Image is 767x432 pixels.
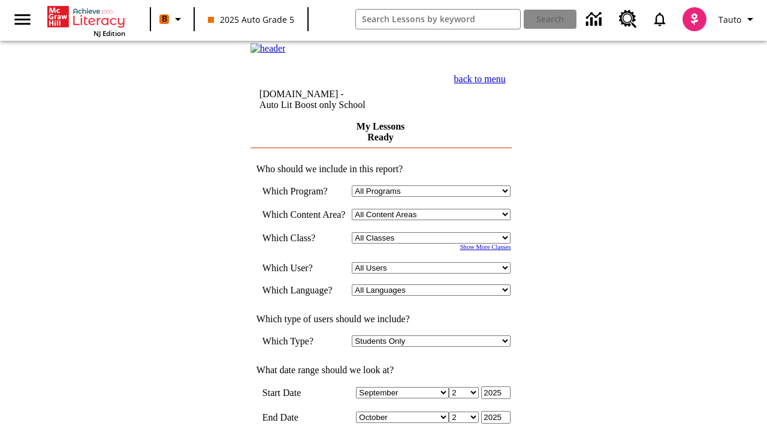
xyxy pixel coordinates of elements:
input: search field [356,10,521,29]
td: Which Class? [262,232,346,244]
a: Resource Center, Will open in new tab [612,3,644,35]
td: Start Date [262,386,346,399]
span: B [162,11,167,26]
td: Which User? [262,262,346,274]
nobr: Which Content Area? [262,209,346,220]
a: Data Center [579,3,612,36]
td: Which Program? [262,185,346,197]
td: [DOMAIN_NAME] - [259,89,412,110]
a: Show More Classes [460,244,511,250]
td: Who should we include in this report? [250,164,511,175]
button: Select a new avatar [675,4,714,35]
img: header [250,43,286,54]
td: Which Type? [262,335,346,347]
div: Home [47,4,125,38]
span: 2025 Auto Grade 5 [208,13,294,26]
a: My Lessons Ready [357,121,404,142]
td: What date range should we look at? [250,365,511,376]
span: Tauto [718,13,741,26]
img: avatar image [683,7,706,31]
button: Open side menu [5,2,40,37]
button: Profile/Settings [714,8,762,30]
td: End Date [262,411,346,424]
td: Which Language? [262,284,346,296]
td: Which type of users should we include? [250,314,511,325]
nobr: Auto Lit Boost only School [259,100,366,110]
a: back to menu [454,74,506,84]
a: Notifications [644,4,675,35]
button: Boost Class color is orange. Change class color [155,8,190,30]
span: NJ Edition [93,29,125,38]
